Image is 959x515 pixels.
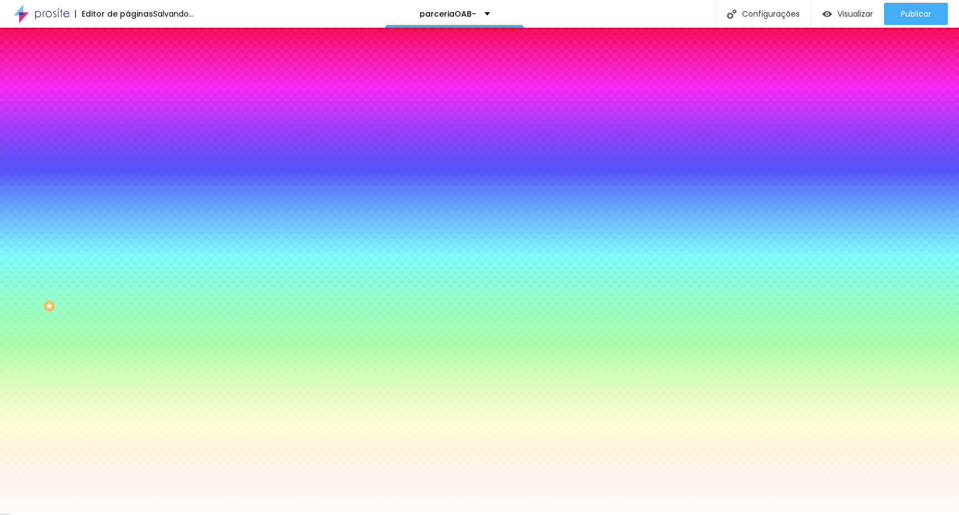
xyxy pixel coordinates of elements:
span: Publicar [901,9,931,18]
button: Visualizar [811,3,884,25]
img: view-1.svg [822,9,832,19]
span: Visualizar [837,9,873,18]
div: Editor de páginas [75,10,153,18]
div: Salvando... [153,10,194,18]
img: Icone [727,9,736,19]
p: parceriaOAB- [420,10,476,18]
button: Publicar [884,3,948,25]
